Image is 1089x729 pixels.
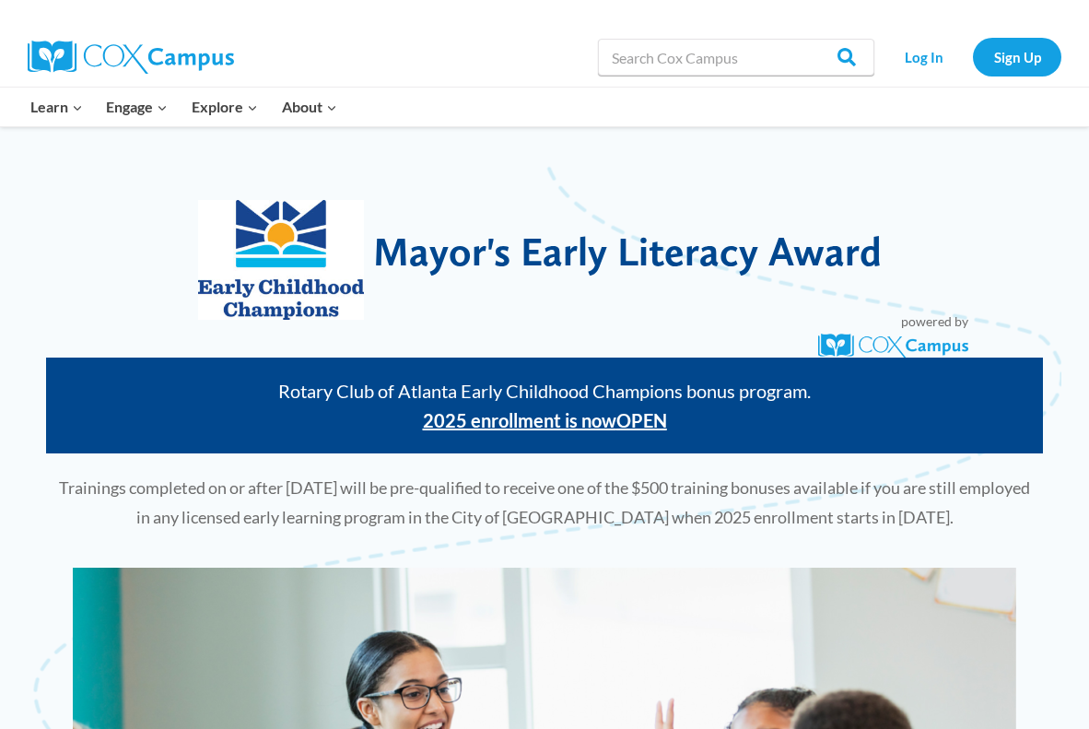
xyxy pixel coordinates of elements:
[901,313,968,329] span: powered by
[28,41,234,74] img: Cox Campus
[973,38,1061,76] a: Sign Up
[198,200,364,320] img: Early Childhood Champions Logo
[192,95,258,119] span: Explore
[884,38,964,76] a: Log In
[64,376,1025,435] p: Rotary Club of Atlanta Early Childhood Champions bonus program.
[884,38,1061,76] nav: Secondary Navigation
[423,409,667,431] strong: 2025 enrollment is now
[30,95,83,119] span: Learn
[616,409,667,431] span: OPEN
[59,477,1030,527] span: Trainings completed on or after [DATE] will be pre-qualified to receive one of the $500 training ...
[598,39,874,76] input: Search Cox Campus
[18,88,348,126] nav: Primary Navigation
[373,227,882,276] span: Mayor's Early Literacy Award
[282,95,337,119] span: About
[106,95,168,119] span: Engage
